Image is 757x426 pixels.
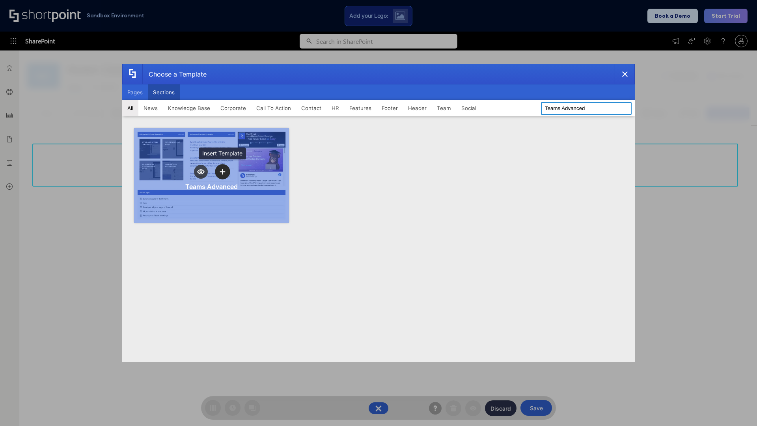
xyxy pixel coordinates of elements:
[148,84,180,100] button: Sections
[122,84,148,100] button: Pages
[251,100,296,116] button: Call To Action
[138,100,163,116] button: News
[377,100,403,116] button: Footer
[456,100,481,116] button: Social
[215,100,251,116] button: Corporate
[296,100,326,116] button: Contact
[403,100,432,116] button: Header
[122,100,138,116] button: All
[326,100,344,116] button: HR
[163,100,215,116] button: Knowledge Base
[718,388,757,426] iframe: Chat Widget
[142,64,207,84] div: Choose a Template
[344,100,377,116] button: Features
[122,64,635,362] div: template selector
[432,100,456,116] button: Team
[185,183,238,191] div: Teams Advanced
[541,102,632,115] input: Search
